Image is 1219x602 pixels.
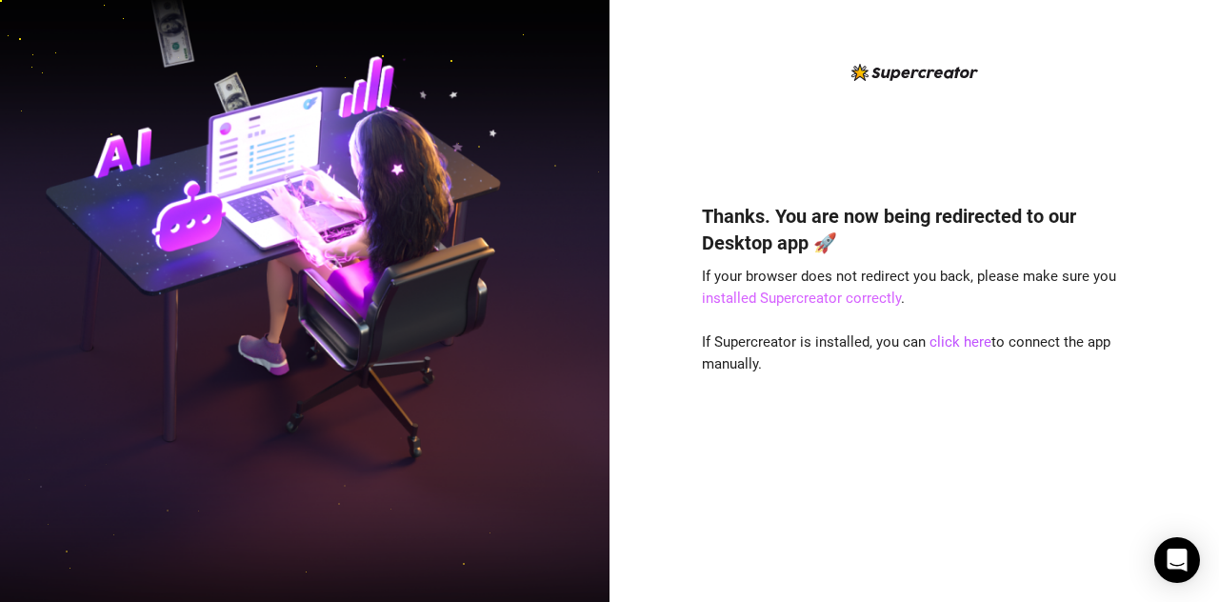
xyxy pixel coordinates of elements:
[851,64,978,81] img: logo-BBDzfeDw.svg
[929,333,991,351] a: click here
[702,268,1116,308] span: If your browser does not redirect you back, please make sure you .
[702,203,1127,256] h4: Thanks. You are now being redirected to our Desktop app 🚀
[1154,537,1200,583] div: Open Intercom Messenger
[702,290,901,307] a: installed Supercreator correctly
[702,333,1110,373] span: If Supercreator is installed, you can to connect the app manually.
